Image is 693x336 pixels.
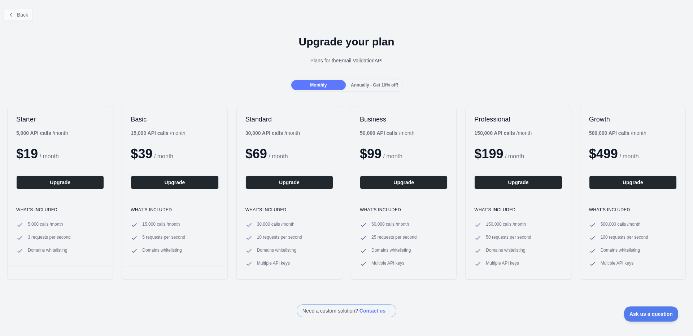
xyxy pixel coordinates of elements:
[474,129,532,137] div: / month
[474,130,515,136] b: 150,000 API calls
[360,130,398,136] b: 50,000 API calls
[245,115,333,124] h2: Standard
[474,115,562,124] h2: Professional
[624,306,679,322] iframe: Toggle Customer Support
[360,115,448,124] h2: Business
[360,129,414,137] div: / month
[245,129,300,137] div: / month
[360,146,382,161] span: $ 99
[245,130,283,136] b: 30,000 API calls
[474,146,503,161] span: $ 199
